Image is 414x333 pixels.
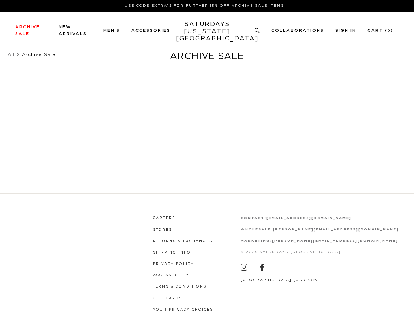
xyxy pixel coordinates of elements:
strong: contact: [241,216,266,220]
a: Privacy Policy [153,262,194,266]
a: [PERSON_NAME][EMAIL_ADDRESS][DOMAIN_NAME] [273,228,399,231]
a: Gift Cards [153,297,182,300]
a: Careers [153,216,175,220]
a: Stores [153,228,172,232]
a: All [8,52,14,57]
a: Men's [103,28,120,33]
strong: marketing: [241,239,272,243]
a: Accessibility [153,274,189,277]
button: [GEOGRAPHIC_DATA] (USD $) [241,277,317,283]
a: Archive Sale [15,25,40,36]
small: 0 [388,29,391,33]
a: Shipping Info [153,251,191,254]
span: Archive Sale [22,52,56,57]
p: © 2025 Saturdays [GEOGRAPHIC_DATA] [241,249,399,255]
a: [EMAIL_ADDRESS][DOMAIN_NAME] [266,216,352,220]
a: Returns & Exchanges [153,240,212,243]
a: Cart (0) [367,28,393,33]
p: Use Code EXTRA15 for Further 15% Off Archive Sale Items [18,3,390,9]
a: New Arrivals [59,25,87,36]
a: [PERSON_NAME][EMAIL_ADDRESS][DOMAIN_NAME] [272,239,398,243]
a: Collaborations [271,28,324,33]
strong: wholesale: [241,228,273,231]
a: Accessories [131,28,170,33]
a: Sign In [335,28,356,33]
a: Your privacy choices [153,308,213,311]
a: Terms & Conditions [153,285,207,288]
a: SATURDAYS[US_STATE][GEOGRAPHIC_DATA] [176,21,238,42]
